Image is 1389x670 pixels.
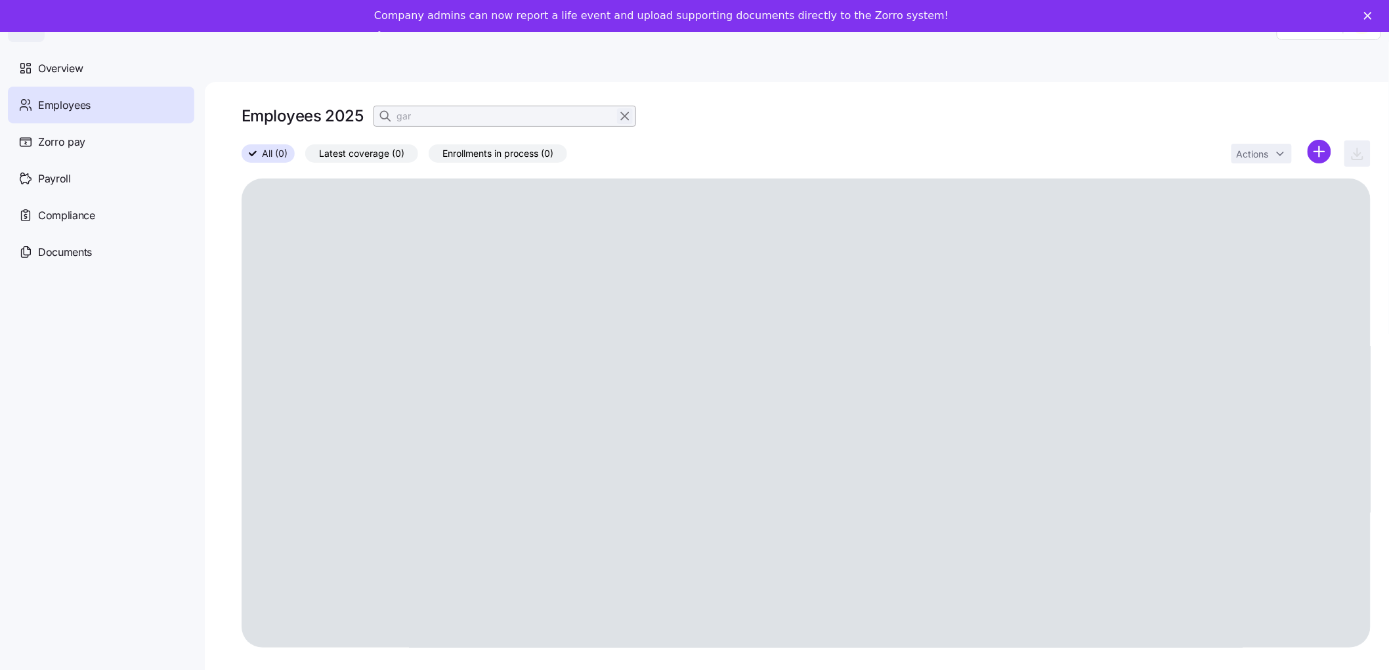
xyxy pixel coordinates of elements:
input: Search Employees [374,106,636,127]
span: Payroll [38,171,71,187]
svg: add icon [1308,140,1331,163]
span: Actions [1237,150,1269,159]
a: Overview [8,50,194,87]
span: Enrollments in process (0) [442,145,553,162]
div: Company admins can now report a life event and upload supporting documents directly to the Zorro ... [374,9,949,22]
h1: Employees 2025 [242,106,363,126]
a: Employees [8,87,194,123]
a: Zorro pay [8,123,194,160]
span: All (0) [262,145,288,162]
span: Compliance [38,207,95,224]
span: Zorro pay [38,134,85,150]
span: Employees [38,97,91,114]
a: Documents [8,234,194,270]
div: Close [1364,12,1377,20]
a: Payroll [8,160,194,197]
span: Latest coverage (0) [319,145,404,162]
a: Compliance [8,197,194,234]
a: Take a tour [374,30,456,45]
span: Overview [38,60,83,77]
button: Actions [1231,144,1292,163]
span: Documents [38,244,92,261]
